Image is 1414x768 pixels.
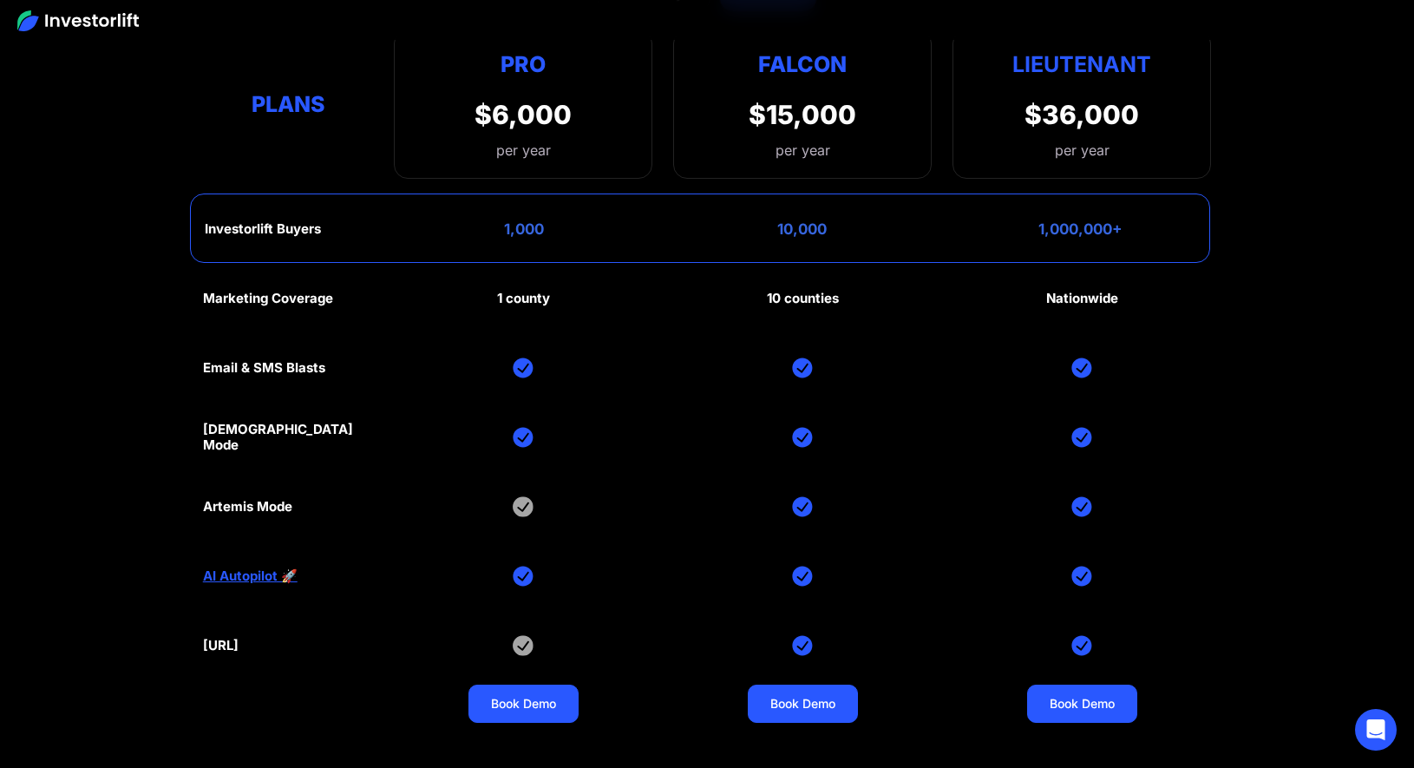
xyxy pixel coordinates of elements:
div: 1,000,000+ [1038,220,1123,238]
div: Plans [203,87,374,121]
div: per year [1055,140,1110,161]
a: Book Demo [468,685,579,723]
div: $36,000 [1024,99,1139,130]
div: [URL] [203,638,239,653]
div: 10 counties [767,291,839,306]
a: Book Demo [748,685,858,723]
div: 10,000 [777,220,827,238]
div: [DEMOGRAPHIC_DATA] Mode [203,422,374,453]
div: 1 county [497,291,550,306]
a: AI Autopilot 🚀 [203,568,298,584]
div: Falcon [758,48,847,82]
div: $6,000 [475,99,572,130]
div: 1,000 [504,220,544,238]
div: per year [475,140,572,161]
div: Pro [475,48,572,82]
strong: Lieutenant [1012,51,1151,77]
div: $15,000 [749,99,856,130]
a: Book Demo [1027,685,1137,723]
div: per year [776,140,830,161]
div: Open Intercom Messenger [1355,709,1397,751]
div: Artemis Mode [203,499,292,515]
div: Marketing Coverage [203,291,333,306]
div: Investorlift Buyers [205,221,321,237]
div: Nationwide [1046,291,1118,306]
div: Email & SMS Blasts [203,360,325,376]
